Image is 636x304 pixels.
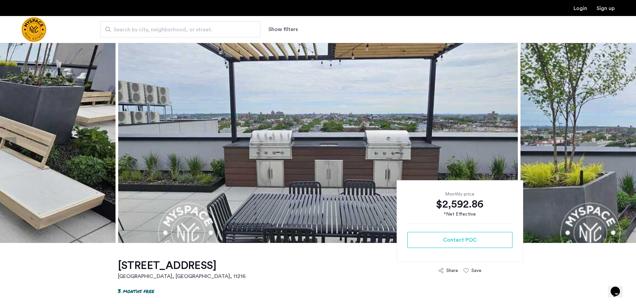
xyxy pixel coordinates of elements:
div: $2,592.86 [407,198,512,211]
div: Share [446,267,458,274]
iframe: chat widget [608,277,629,297]
h2: [GEOGRAPHIC_DATA], [GEOGRAPHIC_DATA] , 11216 [118,272,246,280]
button: button [407,232,512,248]
input: Apartment Search [100,21,260,37]
h1: [STREET_ADDRESS] [118,259,246,272]
a: Login [574,6,587,11]
span: Contact POC [443,236,477,244]
button: Previous apartment [5,137,16,148]
span: Search by city, neighborhood, or street. [114,26,242,34]
div: *Net Effective [407,211,512,218]
a: [STREET_ADDRESS][GEOGRAPHIC_DATA], [GEOGRAPHIC_DATA], 11216 [118,259,246,280]
p: 3 months free [118,287,154,295]
button: Show or hide filters [268,25,298,33]
a: Cazamio Logo [21,17,46,42]
div: Monthly price [407,191,512,198]
a: Registration [597,6,615,11]
button: Next apartment [620,137,631,148]
img: logo [21,17,46,42]
div: Save [471,267,481,274]
img: apartment [118,43,518,243]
